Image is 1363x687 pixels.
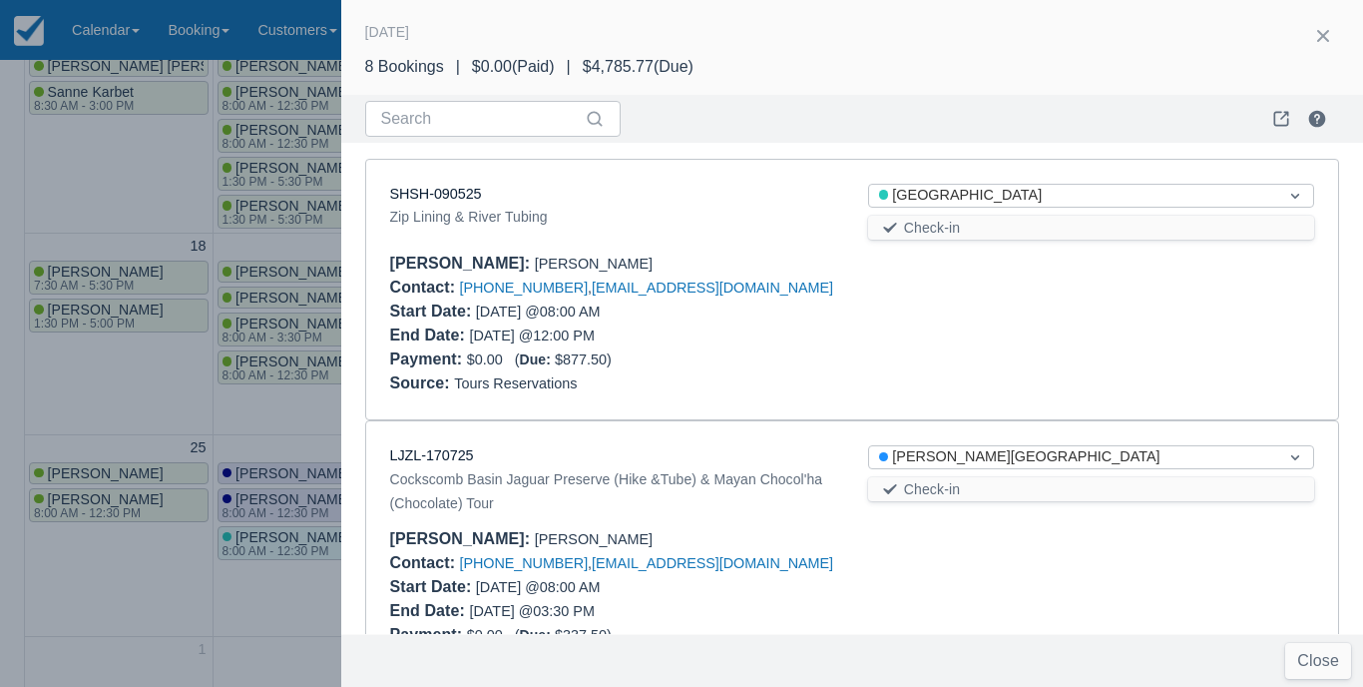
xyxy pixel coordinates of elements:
[390,374,455,391] div: Source :
[381,101,581,137] input: Search
[390,371,1315,395] div: Tours Reservations
[472,55,555,79] div: $0.00 ( Paid )
[390,303,476,320] div: Start Date :
[390,602,470,619] div: End Date :
[592,555,833,571] a: [EMAIL_ADDRESS][DOMAIN_NAME]
[390,554,460,571] div: Contact :
[460,280,589,296] a: [PHONE_NUMBER]
[365,20,410,44] div: [DATE]
[390,350,467,367] div: Payment :
[1285,447,1305,467] span: Dropdown icon
[1285,643,1351,679] button: Close
[390,279,460,296] div: Contact :
[390,347,1315,371] div: $0.00
[390,575,836,599] div: [DATE] @ 08:00 AM
[390,276,1315,300] div: ,
[390,626,467,643] div: Payment :
[390,327,470,343] div: End Date :
[390,324,836,347] div: [DATE] @ 12:00 PM
[365,55,444,79] div: 8 Bookings
[390,205,836,229] div: Zip Lining & River Tubing
[444,55,472,79] div: |
[390,252,1315,276] div: [PERSON_NAME]
[390,300,836,324] div: [DATE] @ 08:00 AM
[390,551,1315,575] div: ,
[879,446,1267,468] div: [PERSON_NAME][GEOGRAPHIC_DATA]
[879,185,1267,207] div: [GEOGRAPHIC_DATA]
[1285,186,1305,206] span: Dropdown icon
[390,255,535,272] div: [PERSON_NAME] :
[390,578,476,595] div: Start Date :
[555,55,583,79] div: |
[390,527,1315,551] div: [PERSON_NAME]
[390,623,1315,647] div: $0.00
[868,477,1314,501] button: Check-in
[390,447,474,463] a: LJZL-170725
[515,351,612,367] span: ( $877.50 )
[520,627,555,643] div: Due:
[390,186,482,202] a: SHSH-090525
[520,351,555,367] div: Due:
[583,55,693,79] div: $4,785.77 ( Due )
[868,216,1314,240] button: Check-in
[515,627,612,643] span: ( $337.50 )
[592,280,833,296] a: [EMAIL_ADDRESS][DOMAIN_NAME]
[390,467,836,515] div: Cockscomb Basin Jaguar Preserve (Hike &Tube) & Mayan Chocol'ha (Chocolate) Tour
[390,530,535,547] div: [PERSON_NAME] :
[390,599,836,623] div: [DATE] @ 03:30 PM
[460,555,589,571] a: [PHONE_NUMBER]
